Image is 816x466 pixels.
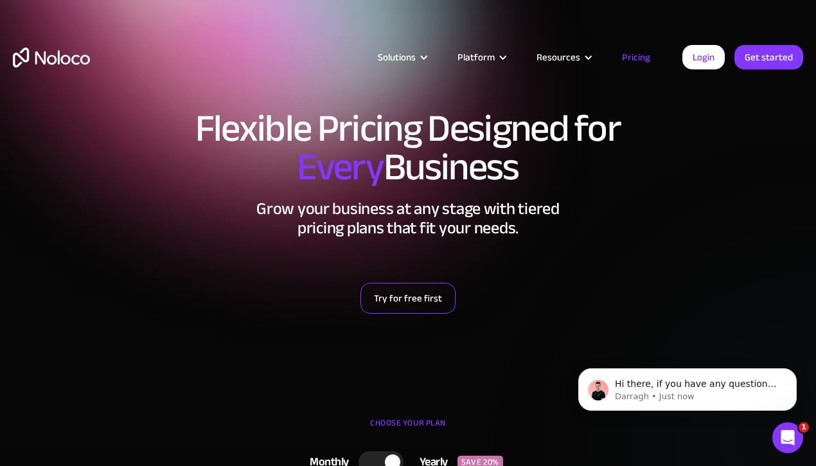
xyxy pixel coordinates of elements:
[13,48,90,67] a: home
[441,49,520,66] div: Platform
[13,413,803,445] div: CHOOSE YOUR PLAN
[520,49,606,66] div: Resources
[378,49,416,66] div: Solutions
[682,45,725,69] a: Login
[799,422,809,433] span: 1
[362,49,441,66] div: Solutions
[13,199,803,238] h2: Grow your business at any stage with tiered pricing plans that fit your needs.
[537,49,580,66] div: Resources
[13,109,803,186] h1: Flexible Pricing Designed for Business
[734,45,803,69] a: Get started
[772,422,803,453] iframe: Intercom live chat
[559,341,816,431] iframe: Intercom notifications message
[297,131,384,203] span: Every
[606,49,666,66] a: Pricing
[457,49,495,66] div: Platform
[360,283,456,314] a: Try for free first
